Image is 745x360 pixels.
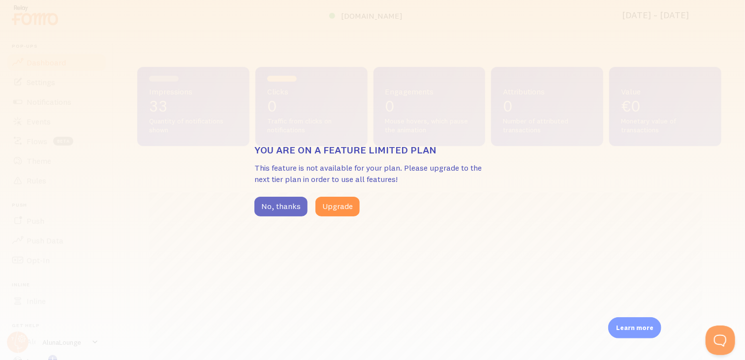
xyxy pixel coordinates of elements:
button: No, thanks [254,197,308,216]
iframe: Help Scout Beacon - Open [706,326,735,355]
div: Learn more [608,317,661,338]
button: Upgrade [315,197,360,216]
p: This feature is not available for your plan. Please upgrade to the next tier plan in order to use... [254,162,491,185]
p: Learn more [616,323,653,332]
h3: You are on a feature limited plan [254,144,491,156]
